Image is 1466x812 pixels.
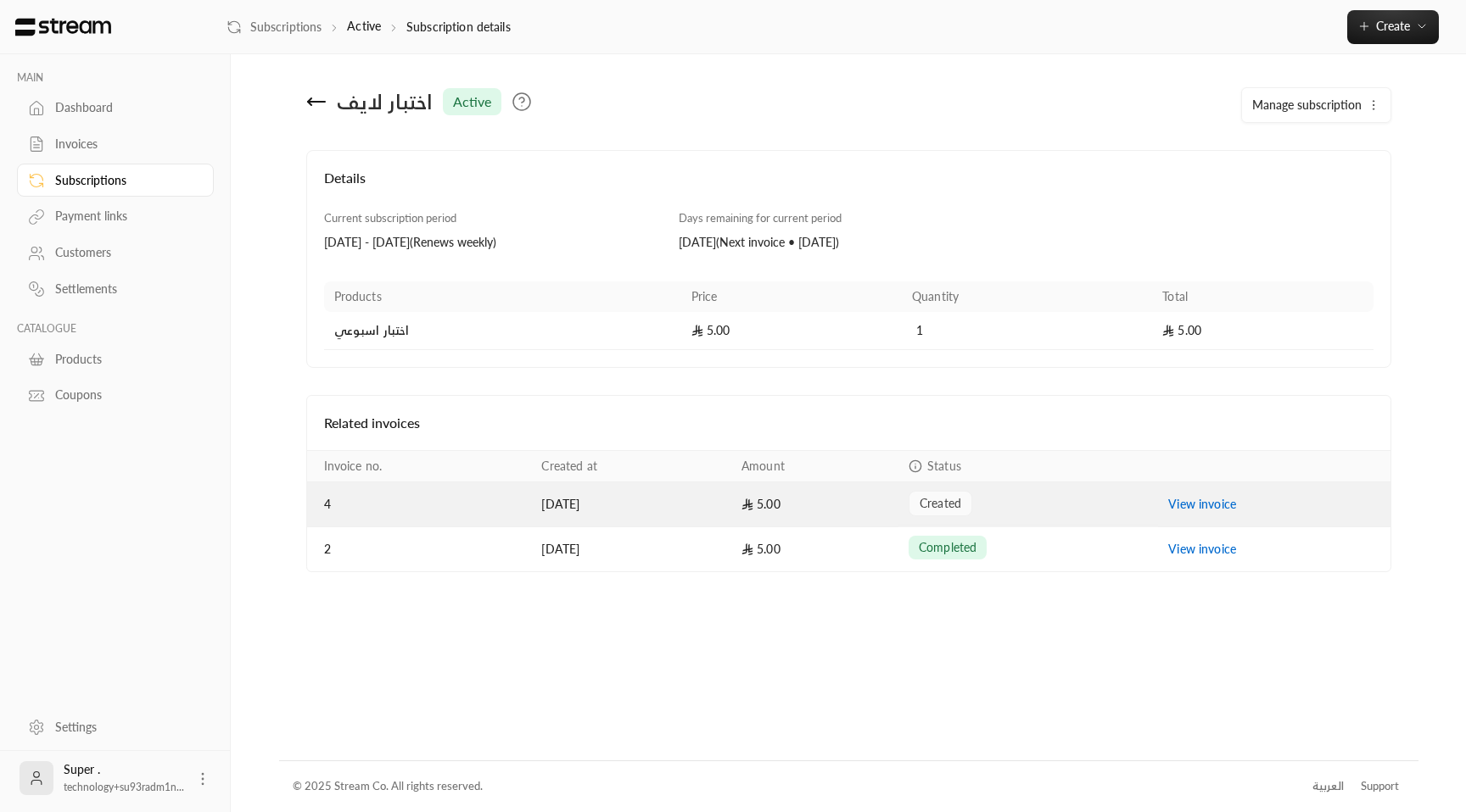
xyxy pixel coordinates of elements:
div: العربية [1312,778,1344,795]
div: Customers [55,244,193,261]
a: Products [17,342,214,375]
div: Dashboard [55,99,193,116]
td: [DATE] [531,482,731,527]
nav: breadcrumb [227,18,511,36]
span: created [920,495,961,512]
span: Status [927,459,961,473]
span: technology+su93radm1n... [64,781,184,793]
span: completed [919,539,976,556]
div: [DATE] - [DATE] ( Renews weekly ) [324,234,663,251]
span: Manage subscription [1252,97,1362,112]
th: Invoice no. [307,451,532,482]
a: Subscriptions [17,164,214,197]
td: 2 [307,527,532,571]
td: 4 [307,482,532,527]
td: 5.00 [1152,312,1373,350]
td: 5.00 [731,527,898,571]
th: Total [1152,281,1373,312]
a: Dashboard [17,92,214,125]
div: Settlements [55,281,193,298]
div: Settings [55,719,193,736]
a: Customers [17,236,214,270]
td: اختبار اسبوعي [324,312,681,350]
div: Payment links [55,208,193,225]
div: [DATE] ( Next invoice • [DATE] ) [679,234,1017,251]
a: Coupons [17,379,214,412]
span: Create [1376,19,1410,33]
button: Create [1347,10,1439,44]
a: Settlements [17,273,214,306]
a: Active [347,19,381,33]
th: Quantity [902,281,1152,312]
h4: Related invoices [324,413,1374,433]
p: MAIN [17,71,214,85]
span: active [453,92,491,112]
h4: Details [324,168,1374,205]
th: Amount [731,451,898,482]
th: Products [324,281,681,312]
td: 5.00 [681,312,902,350]
span: 1 [912,322,929,339]
p: CATALOGUE [17,322,214,336]
span: Current subscription period [324,211,456,225]
th: Created at [531,451,731,482]
div: Subscriptions [55,172,193,189]
div: © 2025 Stream Co. All rights reserved. [293,778,483,795]
a: View invoice [1168,497,1236,511]
div: Invoices [55,136,193,153]
div: Coupons [55,387,193,403]
p: Subscription details [406,19,511,36]
span: Days remaining for current period [679,211,842,225]
table: Payments [307,450,1390,571]
th: Price [681,281,902,312]
div: اختبار لايف [337,88,433,115]
a: Invoices [17,128,214,161]
a: View invoice [1168,542,1236,556]
button: Manage subscription [1242,88,1390,122]
table: Products [324,281,1374,350]
div: Products [55,351,193,368]
td: [DATE] [531,527,731,571]
td: 5.00 [731,482,898,527]
a: Support [1355,771,1404,802]
img: Logo [14,18,113,36]
a: Settings [17,710,214,743]
a: Payment links [17,200,214,233]
a: Subscriptions [227,19,322,36]
div: Super . [64,761,184,795]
